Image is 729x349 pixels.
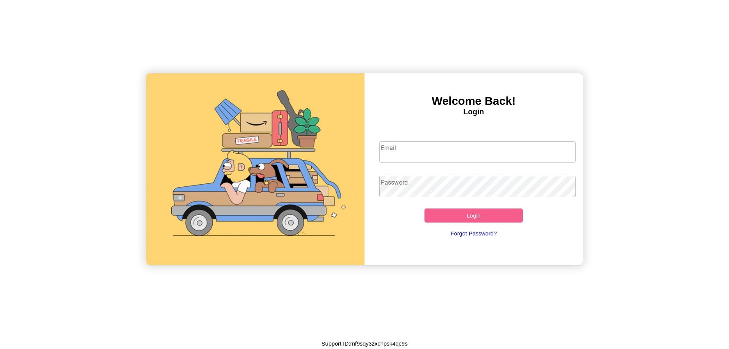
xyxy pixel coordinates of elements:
[364,95,583,107] h3: Welcome Back!
[424,208,523,223] button: Login
[376,223,572,244] a: Forgot Password?
[322,338,408,349] p: Support ID: mf9sqy3zxchpsk4qc9s
[364,107,583,116] h4: Login
[146,73,364,265] img: gif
